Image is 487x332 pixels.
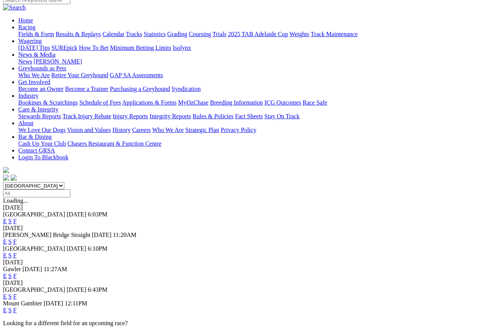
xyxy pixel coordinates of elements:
span: 6:43PM [88,286,108,293]
a: Bar & Dining [18,133,52,140]
a: S [8,293,12,300]
a: S [8,238,12,245]
a: Track Injury Rebate [62,113,111,119]
a: Care & Integrity [18,106,59,113]
a: Retire Your Greyhound [51,72,108,78]
a: Stay On Track [264,113,299,119]
a: Wagering [18,38,42,44]
a: Vision and Values [67,127,111,133]
a: Injury Reports [113,113,148,119]
p: Looking for a different field for an upcoming race? [3,320,484,327]
a: Who We Are [18,72,50,78]
a: F [13,218,17,224]
a: Schedule of Fees [79,99,121,106]
a: History [112,127,131,133]
a: E [3,273,7,279]
span: [DATE] [22,266,42,272]
a: Calendar [102,31,124,37]
a: MyOzChase [178,99,208,106]
a: Results & Replays [56,31,101,37]
a: News & Media [18,51,56,58]
span: [DATE] [92,232,111,238]
a: Grading [167,31,187,37]
a: E [3,293,7,300]
div: Wagering [18,44,484,51]
span: [DATE] [44,300,64,307]
a: F [13,273,17,279]
span: 11:27AM [44,266,67,272]
a: Purchasing a Greyhound [110,86,170,92]
a: E [3,307,7,313]
span: [DATE] [67,286,86,293]
div: Bar & Dining [18,140,484,147]
span: Gawler [3,266,21,272]
div: [DATE] [3,280,484,286]
a: ICG Outcomes [264,99,301,106]
img: twitter.svg [11,175,17,181]
a: Integrity Reports [150,113,191,119]
span: [GEOGRAPHIC_DATA] [3,211,65,218]
a: Fields & Form [18,31,54,37]
div: Get Involved [18,86,484,92]
a: Who We Are [152,127,184,133]
a: F [13,293,17,300]
a: Syndication [172,86,201,92]
div: [DATE] [3,259,484,266]
a: S [8,307,12,313]
a: Statistics [144,31,166,37]
a: Strategic Plan [185,127,219,133]
a: S [8,273,12,279]
div: About [18,127,484,133]
div: News & Media [18,58,484,65]
a: E [3,238,7,245]
a: F [13,307,17,313]
a: [PERSON_NAME] [33,58,82,65]
a: Race Safe [302,99,327,106]
input: Select date [3,189,70,197]
a: Rules & Policies [193,113,234,119]
div: Racing [18,31,484,38]
a: Industry [18,92,38,99]
a: F [13,252,17,259]
a: Stewards Reports [18,113,61,119]
span: [DATE] [67,245,86,252]
div: Care & Integrity [18,113,484,120]
span: [GEOGRAPHIC_DATA] [3,245,65,252]
span: [GEOGRAPHIC_DATA] [3,286,65,293]
a: News [18,58,32,65]
a: S [8,218,12,224]
a: Become an Owner [18,86,64,92]
a: E [3,218,7,224]
a: Applications & Forms [122,99,177,106]
a: S [8,252,12,259]
div: [DATE] [3,225,484,232]
a: GAP SA Assessments [110,72,163,78]
a: Careers [132,127,151,133]
a: Isolynx [173,44,191,51]
a: [DATE] Tips [18,44,50,51]
span: 12:11PM [65,300,87,307]
a: About [18,120,33,126]
a: Tracks [126,31,142,37]
span: Loading... [3,197,28,204]
span: 6:03PM [88,211,108,218]
div: [DATE] [3,204,484,211]
a: How To Bet [79,44,109,51]
a: Fact Sheets [235,113,263,119]
span: [DATE] [67,211,86,218]
a: Bookings & Scratchings [18,99,78,106]
div: Greyhounds as Pets [18,72,484,79]
a: Home [18,17,33,24]
a: 2025 TAB Adelaide Cup [228,31,288,37]
span: 6:10PM [88,245,108,252]
div: Industry [18,99,484,106]
a: F [13,238,17,245]
a: Track Maintenance [311,31,358,37]
span: 11:20AM [113,232,137,238]
a: Minimum Betting Limits [110,44,171,51]
a: Chasers Restaurant & Function Centre [67,140,161,147]
img: logo-grsa-white.png [3,167,9,173]
a: Get Involved [18,79,50,85]
a: Cash Up Your Club [18,140,66,147]
a: Become a Trainer [65,86,108,92]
